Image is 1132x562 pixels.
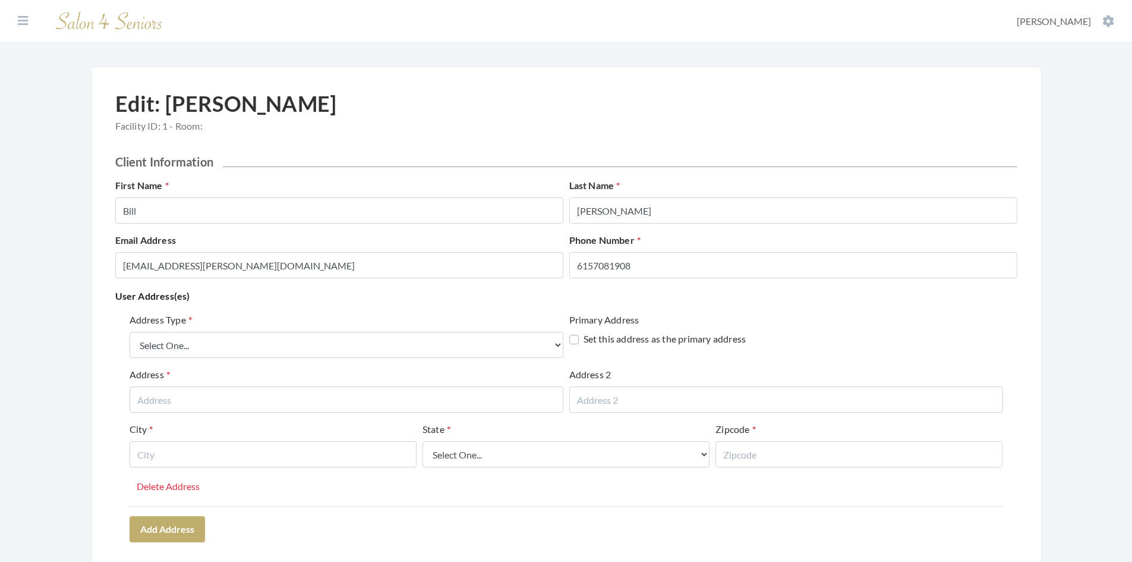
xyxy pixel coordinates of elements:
[130,387,563,413] input: Address
[569,387,1003,413] input: Address 2
[422,422,450,437] label: State
[569,178,620,193] label: Last Name
[130,422,153,437] label: City
[1013,15,1118,28] button: [PERSON_NAME]
[115,91,337,140] h1: Edit: [PERSON_NAME]
[115,233,176,247] label: Email Address
[130,368,171,382] label: Address
[569,368,611,382] label: Address 2
[569,233,641,247] label: Phone Number
[115,155,1017,169] h2: Client Information
[130,313,193,327] label: Address Type
[115,288,1017,304] p: User Address(es)
[715,441,1002,467] input: Zipcode
[569,252,1017,278] input: Enter Phone Number
[115,252,563,278] input: Enter Email Address
[715,422,756,437] label: Zipcode
[569,332,746,346] label: Set this address as the primary address
[115,119,337,133] span: Facility ID: 1 - Room:
[115,197,563,224] input: Enter First Name
[130,516,205,542] button: Add Address
[50,7,169,35] img: Salon 4 Seniors
[569,197,1017,224] input: Enter Last Name
[130,441,417,467] input: City
[1017,15,1091,27] span: [PERSON_NAME]
[569,313,639,327] label: Primary Address
[130,477,207,496] button: Delete Address
[115,178,169,193] label: First Name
